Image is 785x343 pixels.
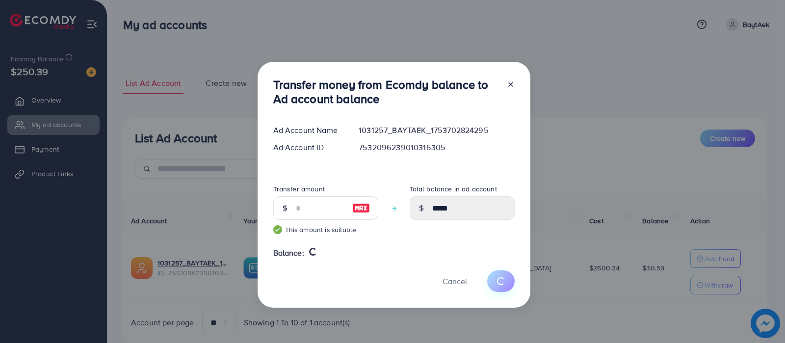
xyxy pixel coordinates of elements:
div: Ad Account ID [265,142,351,153]
span: Balance: [273,247,304,259]
div: 1031257_BAYTAEK_1753702824295 [351,125,522,136]
img: guide [273,225,282,234]
span: Cancel [443,276,467,287]
div: Ad Account Name [265,125,351,136]
button: Cancel [430,270,479,291]
h3: Transfer money from Ecomdy balance to Ad account balance [273,78,499,106]
div: 7532096239010316305 [351,142,522,153]
img: image [352,202,370,214]
label: Total balance in ad account [410,184,497,194]
label: Transfer amount [273,184,325,194]
small: This amount is suitable [273,225,378,235]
